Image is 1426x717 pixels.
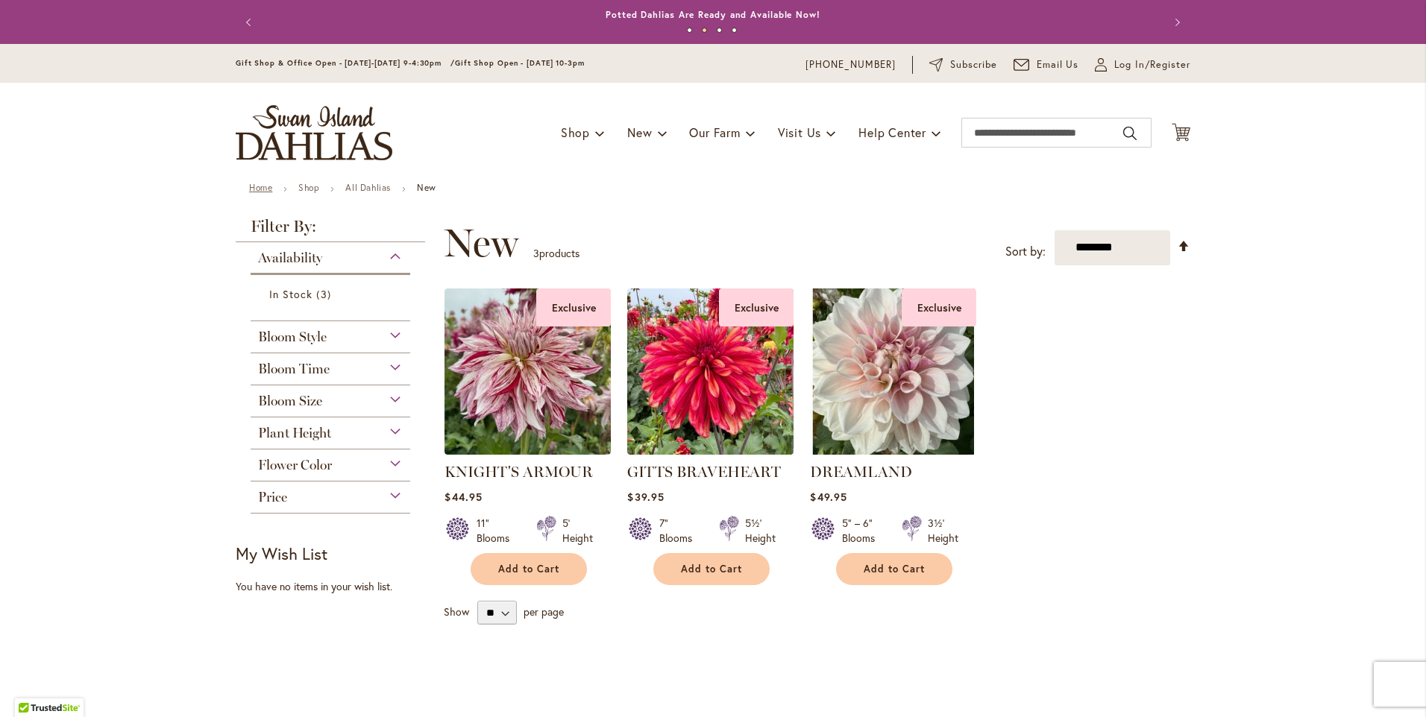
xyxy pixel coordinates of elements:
[745,516,776,546] div: 5½' Height
[316,286,334,302] span: 3
[269,287,312,301] span: In Stock
[1095,57,1190,72] a: Log In/Register
[258,425,331,441] span: Plant Height
[561,124,590,140] span: Shop
[805,57,896,72] a: [PHONE_NUMBER]
[258,329,327,345] span: Bloom Style
[258,393,322,409] span: Bloom Size
[445,288,611,455] img: KNIGHTS ARMOUR
[236,58,455,68] span: Gift Shop & Office Open - [DATE]-[DATE] 9-4:30pm /
[1005,238,1046,265] label: Sort by:
[445,490,482,504] span: $44.95
[269,286,395,302] a: In Stock 3
[689,124,740,140] span: Our Farm
[11,664,53,706] iframe: Launch Accessibility Center
[533,241,579,265] p: products
[258,489,287,505] span: Price
[1037,57,1079,72] span: Email Us
[842,516,884,546] div: 5" – 6" Blooms
[249,182,272,193] a: Home
[681,563,742,575] span: Add to Cart
[836,553,952,585] button: Add to Cart
[1014,57,1079,72] a: Email Us
[810,463,912,481] a: DREAMLAND
[445,443,611,458] a: KNIGHTS ARMOUR Exclusive
[702,28,707,33] button: 2 of 4
[928,516,958,546] div: 3½' Height
[810,443,976,458] a: DREAMLAND Exclusive
[524,604,564,619] span: per page
[258,457,332,473] span: Flower Color
[778,124,821,140] span: Visit Us
[236,7,266,37] button: Previous
[659,516,701,546] div: 7" Blooms
[417,182,436,193] strong: New
[627,443,794,458] a: GITTS BRAVEHEART Exclusive
[902,288,976,326] div: Exclusive
[1160,7,1190,37] button: Next
[445,463,593,481] a: KNIGHT'S ARMOUR
[810,288,976,455] img: DREAMLAND
[687,28,692,33] button: 1 of 4
[236,579,435,594] div: You have no items in your wish list.
[258,361,330,377] span: Bloom Time
[533,246,539,260] span: 3
[606,9,820,20] a: Potted Dahlias Are Ready and Available Now!
[864,563,925,575] span: Add to Cart
[298,182,319,193] a: Shop
[627,288,794,455] img: GITTS BRAVEHEART
[444,604,469,619] span: Show
[258,250,322,266] span: Availability
[236,543,327,564] strong: My Wish List
[627,463,781,481] a: GITTS BRAVEHEART
[732,28,737,33] button: 4 of 4
[719,288,794,326] div: Exclusive
[444,221,518,265] span: New
[1114,57,1190,72] span: Log In/Register
[810,490,847,504] span: $49.95
[950,57,997,72] span: Subscribe
[236,105,392,160] a: store logo
[345,182,391,193] a: All Dahlias
[236,218,425,242] strong: Filter By:
[562,516,593,546] div: 5' Height
[717,28,722,33] button: 3 of 4
[858,124,926,140] span: Help Center
[627,490,664,504] span: $39.95
[471,553,587,585] button: Add to Cart
[536,288,611,326] div: Exclusive
[477,516,518,546] div: 11" Blooms
[653,553,770,585] button: Add to Cart
[627,124,652,140] span: New
[498,563,559,575] span: Add to Cart
[929,57,997,72] a: Subscribe
[455,58,585,68] span: Gift Shop Open - [DATE] 10-3pm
